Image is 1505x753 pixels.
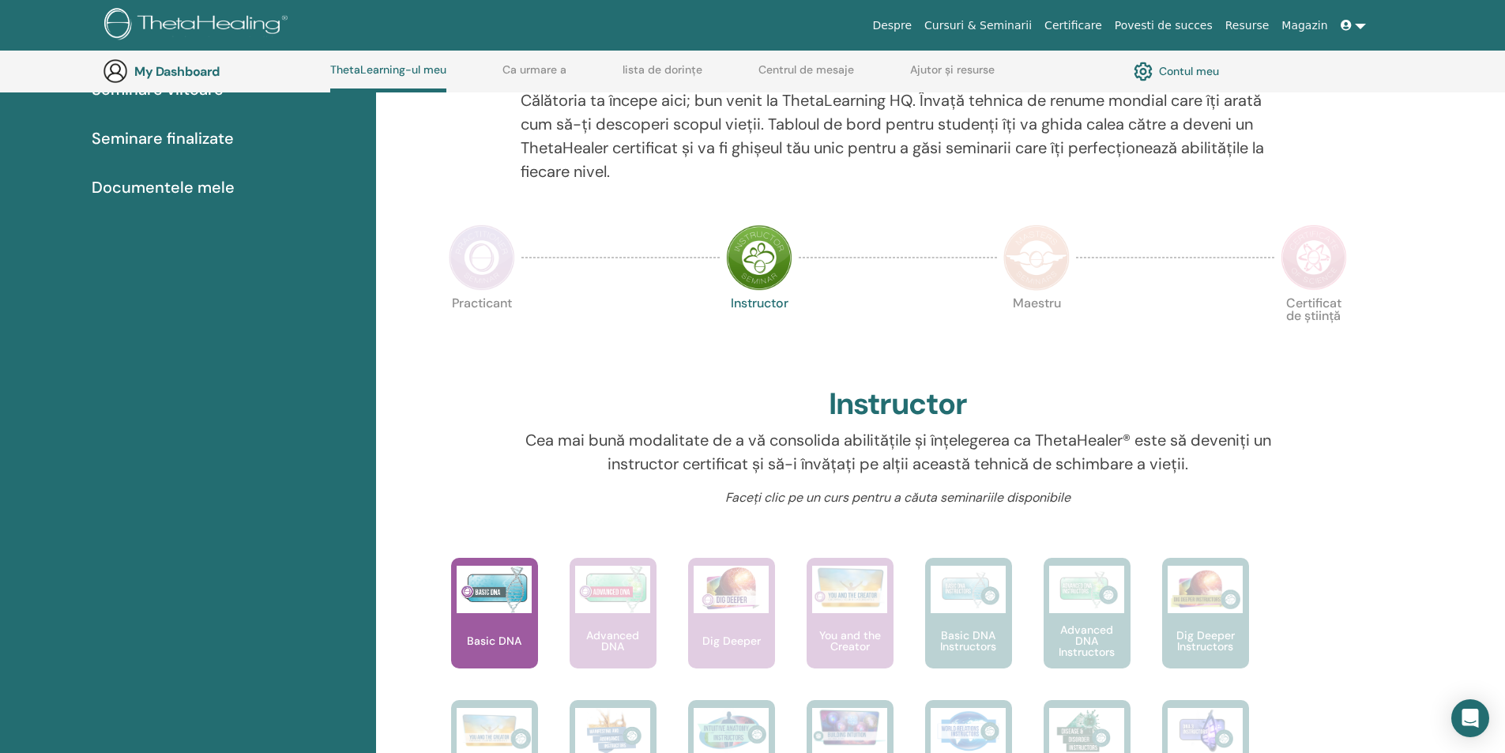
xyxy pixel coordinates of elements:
a: Ajutor și resurse [910,63,995,88]
p: You and the Creator [807,630,894,652]
a: Advanced DNA Instructors Advanced DNA Instructors [1044,558,1131,700]
p: Dig Deeper [696,635,767,646]
p: Practicant [449,297,515,363]
img: Intuitive Child In Me Instructors [812,708,887,747]
a: Resurse [1219,11,1276,40]
p: Cea mai bună modalitate de a vă consolida abilitățile și înțelegerea ca ThetaHealer® este să deve... [521,428,1275,476]
a: Basic DNA Instructors Basic DNA Instructors [925,558,1012,700]
a: Cursuri & Seminarii [918,11,1038,40]
a: You and the Creator You and the Creator [807,558,894,700]
img: You and the Creator [812,566,887,609]
p: Basic DNA [461,635,528,646]
div: Open Intercom Messenger [1451,699,1489,737]
h3: My Dashboard [134,64,292,79]
a: lista de dorințe [623,63,702,88]
p: Dig Deeper Instructors [1162,630,1249,652]
a: ThetaLearning-ul meu [330,63,446,92]
a: Basic DNA Basic DNA [451,558,538,700]
p: Instructor [726,297,792,363]
p: Faceți clic pe un curs pentru a căuta seminariile disponibile [521,488,1275,507]
span: Seminare finalizate [92,126,234,150]
a: Dig Deeper Instructors Dig Deeper Instructors [1162,558,1249,700]
span: Documentele mele [92,175,235,199]
img: generic-user-icon.jpg [103,58,128,84]
img: logo.png [104,8,293,43]
img: Basic DNA Instructors [931,566,1006,613]
a: Advanced DNA Advanced DNA [570,558,657,700]
img: Dig Deeper [694,566,769,613]
p: Advanced DNA Instructors [1044,624,1131,657]
p: Maestru [1003,297,1070,363]
a: Povesti de succes [1108,11,1219,40]
h2: Instructor [829,386,967,423]
p: Advanced DNA [570,630,657,652]
a: Magazin [1275,11,1334,40]
img: Certificate of Science [1281,224,1347,291]
img: Advanced DNA Instructors [1049,566,1124,613]
p: Certificat de știință [1281,297,1347,363]
p: Basic DNA Instructors [925,630,1012,652]
a: Ca urmare a [502,63,566,88]
img: Master [1003,224,1070,291]
img: Instructor [726,224,792,291]
a: Contul meu [1134,58,1219,85]
a: Dig Deeper Dig Deeper [688,558,775,700]
a: Centrul de mesaje [758,63,854,88]
img: Basic DNA [457,566,532,613]
img: cog.svg [1134,58,1153,85]
img: Advanced DNA [575,566,650,613]
img: Practitioner [449,224,515,291]
a: Certificare [1038,11,1108,40]
p: Călătoria ta începe aici; bun venit la ThetaLearning HQ. Învață tehnica de renume mondial care îț... [521,88,1275,183]
a: Despre [866,11,918,40]
img: Dig Deeper Instructors [1168,566,1243,613]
